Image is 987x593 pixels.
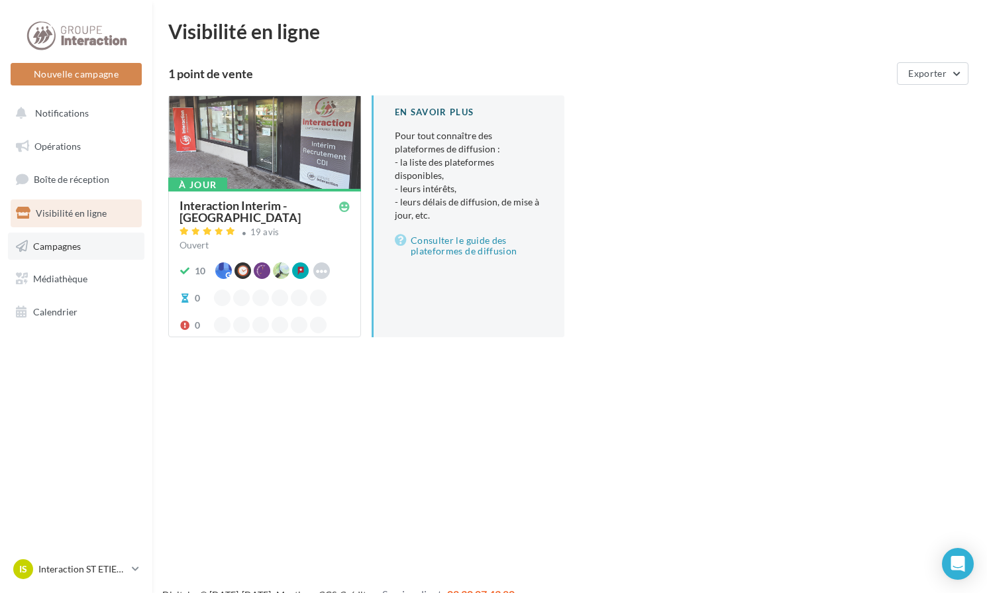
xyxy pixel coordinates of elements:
[395,182,543,195] li: - leurs intérêts,
[33,240,81,251] span: Campagnes
[195,264,205,278] div: 10
[35,107,89,119] span: Notifications
[33,273,87,284] span: Médiathèque
[8,99,139,127] button: Notifications
[8,265,144,293] a: Médiathèque
[250,228,280,237] div: 19 avis
[8,165,144,193] a: Boîte de réception
[395,106,543,119] div: En savoir plus
[395,156,543,182] li: - la liste des plateformes disponibles,
[34,140,81,152] span: Opérations
[395,233,543,259] a: Consulter le guide des plateformes de diffusion
[8,199,144,227] a: Visibilité en ligne
[908,68,947,79] span: Exporter
[168,68,892,80] div: 1 point de vente
[8,233,144,260] a: Campagnes
[897,62,968,85] button: Exporter
[19,563,27,576] span: IS
[34,174,109,185] span: Boîte de réception
[11,557,142,582] a: IS Interaction ST ETIENNE
[180,225,350,241] a: 19 avis
[195,292,200,305] div: 0
[395,129,543,222] p: Pour tout connaître des plateformes de diffusion :
[168,21,971,41] div: Visibilité en ligne
[38,563,127,576] p: Interaction ST ETIENNE
[36,207,107,219] span: Visibilité en ligne
[395,195,543,222] li: - leurs délais de diffusion, de mise à jour, etc.
[180,199,339,223] div: Interaction Interim - [GEOGRAPHIC_DATA]
[180,239,209,250] span: Ouvert
[195,319,200,332] div: 0
[168,178,227,192] div: À jour
[8,298,144,326] a: Calendrier
[11,63,142,85] button: Nouvelle campagne
[8,133,144,160] a: Opérations
[942,548,974,580] div: Open Intercom Messenger
[33,306,78,317] span: Calendrier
